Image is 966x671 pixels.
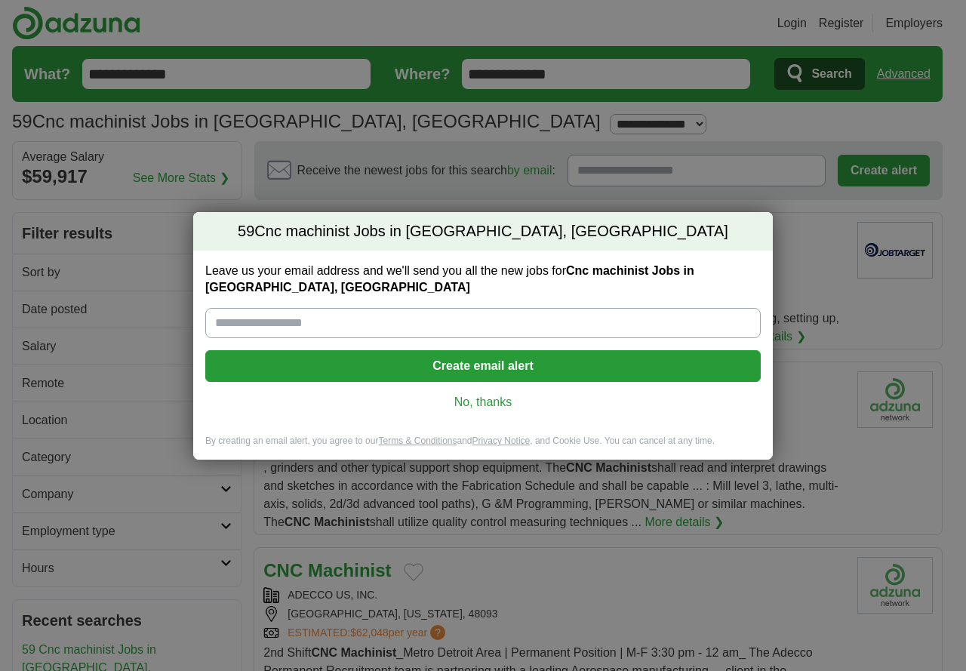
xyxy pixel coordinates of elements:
[378,436,457,446] a: Terms & Conditions
[217,394,749,411] a: No, thanks
[472,436,531,446] a: Privacy Notice
[205,263,761,296] label: Leave us your email address and we'll send you all the new jobs for
[238,221,254,242] span: 59
[193,212,773,251] h2: Cnc machinist Jobs in [GEOGRAPHIC_DATA], [GEOGRAPHIC_DATA]
[205,350,761,382] button: Create email alert
[193,435,773,460] div: By creating an email alert, you agree to our and , and Cookie Use. You can cancel at any time.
